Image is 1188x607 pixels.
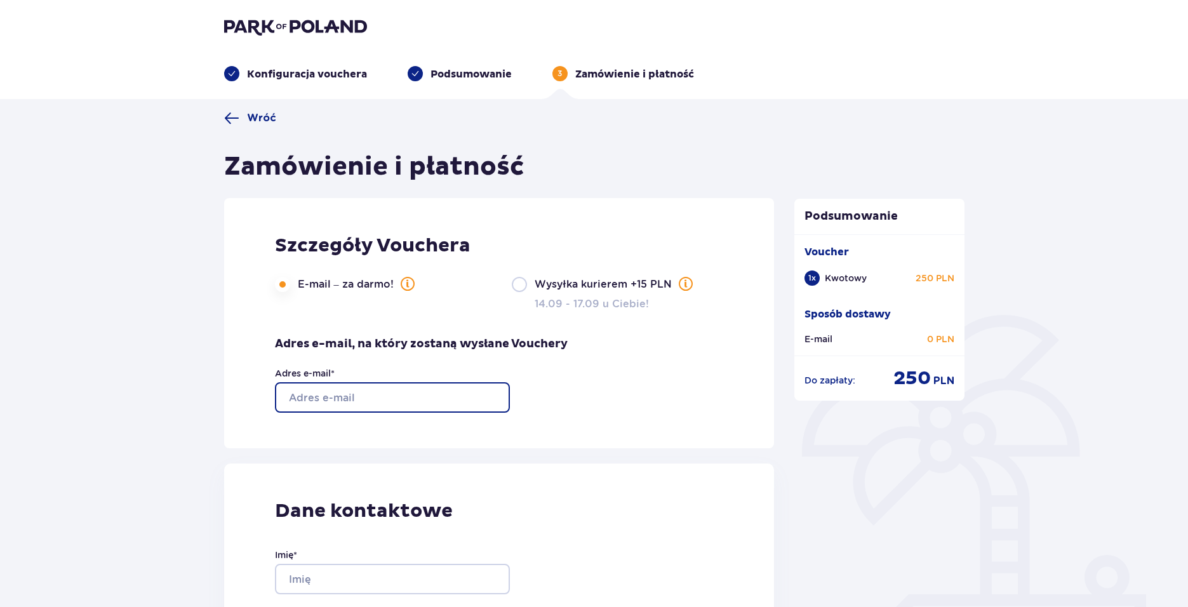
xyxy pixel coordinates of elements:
[893,366,931,390] p: 250
[298,277,414,292] label: E-mail – za darmo!
[275,499,724,523] p: Dane kontaktowe
[275,234,471,258] p: Szczegóły Vouchera
[224,110,276,126] a: Wróć
[247,111,276,125] span: Wróć
[247,67,367,81] p: Konfiguracja vouchera
[275,549,297,561] label: Imię *
[275,382,510,413] input: Adres e-mail
[575,67,694,81] p: Zamówienie i płatność
[275,367,335,380] label: Adres e-mail *
[927,333,954,345] p: 0 PLN
[794,209,964,224] p: Podsumowanie
[275,564,510,594] input: Imię
[916,272,954,284] p: 250 PLN
[804,333,832,345] p: E-mail
[804,374,855,387] p: Do zapłaty :
[535,297,649,311] p: 14.09 - 17.09 u Ciebie!
[275,337,568,352] p: Adres e-mail, na który zostaną wysłane Vouchery
[804,270,820,286] div: 1 x
[557,68,562,79] p: 3
[430,67,512,81] p: Podsumowanie
[804,307,891,321] p: Sposób dostawy
[224,151,524,183] h1: Zamówienie i płatność
[224,18,367,36] img: Park of Poland logo
[535,277,692,292] label: Wysyłka kurierem +15 PLN
[933,374,954,388] p: PLN
[804,245,849,259] p: Voucher
[825,272,867,284] p: Kwotowy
